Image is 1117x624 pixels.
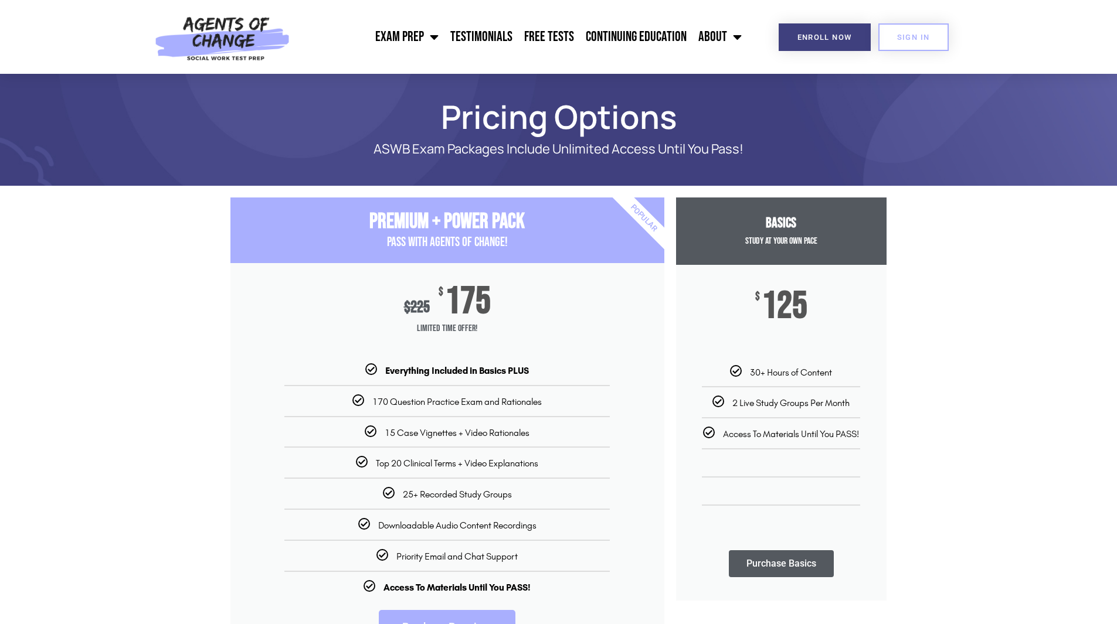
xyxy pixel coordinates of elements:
a: Testimonials [444,22,518,52]
span: $ [404,298,410,317]
span: Priority Email and Chat Support [396,551,518,562]
span: 25+ Recorded Study Groups [403,489,512,500]
a: Exam Prep [369,22,444,52]
a: About [692,22,748,52]
a: SIGN IN [878,23,949,51]
a: Purchase Basics [729,550,834,577]
span: PASS with AGENTS OF CHANGE! [387,234,508,250]
b: Access To Materials Until You PASS! [383,582,531,593]
span: 30+ Hours of Content [750,367,832,378]
span: Limited Time Offer! [230,317,664,340]
a: Free Tests [518,22,580,52]
span: Access To Materials Until You PASS! [723,428,859,439]
span: Downloadable Audio Content Recordings [378,520,537,531]
span: Enroll Now [797,33,852,41]
span: 15 Case Vignettes + Video Rationales [385,427,529,438]
span: $ [755,291,760,303]
a: Continuing Education [580,22,692,52]
div: 225 [404,298,430,317]
a: Enroll Now [779,23,871,51]
span: 170 Question Practice Exam and Rationales [372,396,542,407]
span: Study at your Own Pace [745,236,817,247]
span: 175 [445,287,491,317]
h1: Pricing Options [225,103,893,130]
nav: Menu [296,22,748,52]
span: Top 20 Clinical Terms + Video Explanations [376,458,538,469]
div: Popular [576,151,711,286]
span: 125 [762,291,807,322]
h3: Premium + Power Pack [230,209,664,234]
h3: Basics [676,215,887,232]
span: SIGN IN [897,33,930,41]
p: ASWB Exam Packages Include Unlimited Access Until You Pass! [271,142,846,156]
b: Everything Included in Basics PLUS [385,365,529,376]
span: 2 Live Study Groups Per Month [732,397,850,408]
span: $ [439,287,443,298]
